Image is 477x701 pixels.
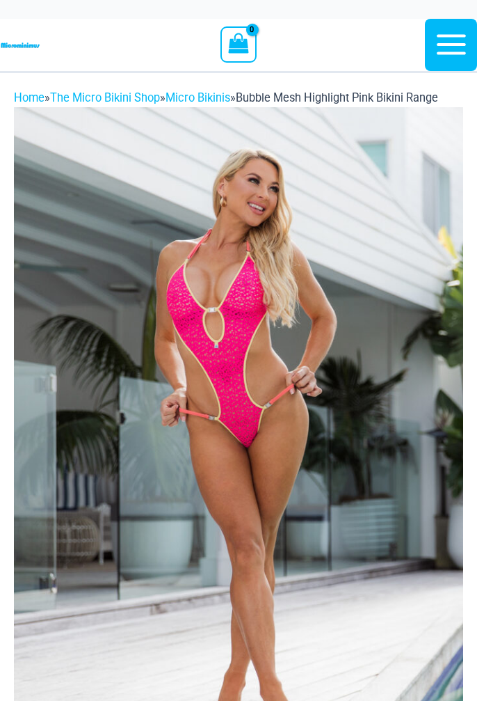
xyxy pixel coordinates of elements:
[236,91,438,104] span: Bubble Mesh Highlight Pink Bikini Range
[14,91,438,104] span: » » »
[165,91,230,104] a: Micro Bikinis
[50,91,160,104] a: The Micro Bikini Shop
[220,26,256,63] a: View Shopping Cart, empty
[14,91,45,104] a: Home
